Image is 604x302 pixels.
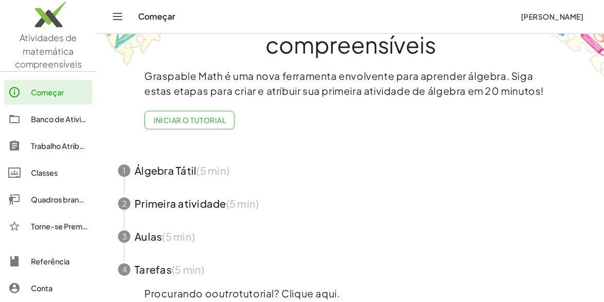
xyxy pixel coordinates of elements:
button: [PERSON_NAME] [512,7,592,26]
span: Atividades de matemática compreensíveis [15,32,82,70]
h1: Bem-vindo às atividades de matemática compreensíveis [103,9,598,56]
button: Iniciar o tutorial [144,111,234,129]
a: Conta [4,276,92,300]
button: 4Tarefas(5 min) [106,253,595,286]
div: Começar [31,86,88,98]
em: outro [212,287,239,299]
div: Torne-se Premium! [31,220,88,232]
a: Trabalho Atribuído [4,133,92,158]
font: 2 [122,198,127,208]
p: Procurando o tutorial? Clique aqui. [144,286,557,301]
button: Alternar de navegação [109,8,126,25]
font: 3 [122,231,127,241]
font: Iniciar o tutorial [153,115,226,125]
a: Começar [4,80,92,105]
a: Banco de Atividades [4,107,92,131]
div: Conta [31,282,88,294]
a: Classes [4,160,92,185]
div: Referência [31,255,88,267]
div: Quadros brancos [31,193,88,206]
button: 1Álgebra Tátil(5 min) [106,154,595,187]
font: [PERSON_NAME] [521,12,583,21]
font: 1 [123,165,126,175]
div: Trabalho Atribuído [31,140,88,152]
button: 3Aulas(5 min) [106,220,595,253]
div: Banco de Atividades [31,113,88,125]
p: Graspable Math é uma nova ferramenta envolvente para aprender álgebra. Siga estas etapas para cri... [144,69,557,98]
a: Referência [4,249,92,274]
button: 2Primeira atividade(5 min) [106,187,595,220]
div: Classes [31,166,88,179]
a: Quadros brancos [4,187,92,212]
font: 4 [122,264,127,274]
